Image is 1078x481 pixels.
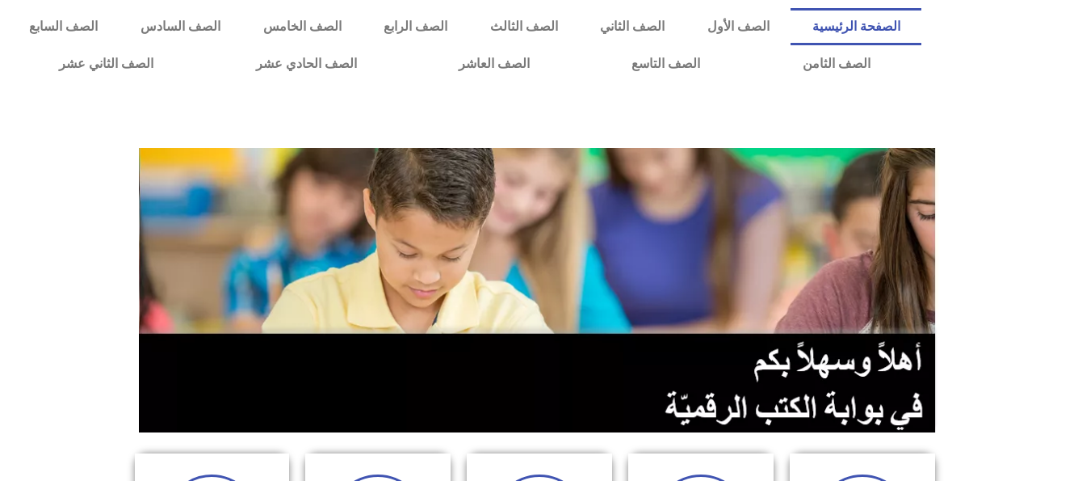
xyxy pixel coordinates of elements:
[363,8,469,45] a: الصف الرابع
[8,45,204,82] a: الصف الثاني عشر
[8,8,120,45] a: الصف السابع
[408,45,581,82] a: الصف العاشر
[204,45,407,82] a: الصف الحادي عشر
[751,45,921,82] a: الصف الثامن
[241,8,363,45] a: الصف الخامس
[579,8,686,45] a: الصف الثاني
[120,8,242,45] a: الصف السادس
[686,8,791,45] a: الصف الأول
[581,45,751,82] a: الصف التاسع
[468,8,579,45] a: الصف الثالث
[791,8,921,45] a: الصفحة الرئيسية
